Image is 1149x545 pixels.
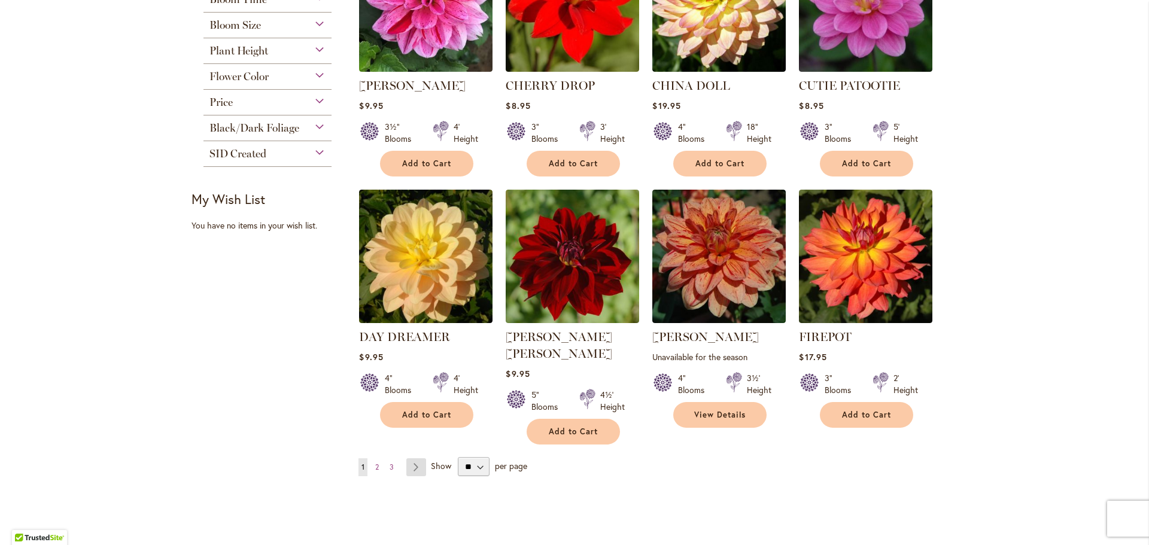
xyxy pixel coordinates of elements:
[506,368,530,379] span: $9.95
[673,402,767,428] a: View Details
[380,402,473,428] button: Add to Cart
[431,460,451,471] span: Show
[893,372,918,396] div: 2' Height
[454,372,478,396] div: 4' Height
[191,220,351,232] div: You have no items in your wish list.
[652,78,730,93] a: CHINA DOLL
[531,389,565,413] div: 5" Blooms
[454,121,478,145] div: 4' Height
[549,427,598,437] span: Add to Cart
[375,462,379,471] span: 2
[825,372,858,396] div: 3" Blooms
[825,121,858,145] div: 3" Blooms
[209,121,299,135] span: Black/Dark Foliage
[402,159,451,169] span: Add to Cart
[359,351,383,363] span: $9.95
[506,314,639,325] a: DEBORA RENAE
[209,147,266,160] span: SID Created
[678,121,712,145] div: 4" Blooms
[506,78,595,93] a: CHERRY DROP
[359,330,450,344] a: DAY DREAMER
[359,63,493,74] a: CHA CHING
[372,458,382,476] a: 2
[799,100,823,111] span: $8.95
[799,330,852,344] a: FIREPOT
[387,458,397,476] a: 3
[652,63,786,74] a: CHINA DOLL
[652,351,786,363] p: Unavailable for the season
[652,100,680,111] span: $19.95
[385,372,418,396] div: 4" Blooms
[678,372,712,396] div: 4" Blooms
[695,159,744,169] span: Add to Cart
[652,190,786,323] img: Elijah Mason
[9,503,42,536] iframe: Launch Accessibility Center
[495,460,527,471] span: per page
[799,63,932,74] a: CUTIE PATOOTIE
[209,44,268,57] span: Plant Height
[359,190,493,323] img: DAY DREAMER
[799,78,900,93] a: CUTIE PATOOTIE
[747,121,771,145] div: 18" Height
[506,100,530,111] span: $8.95
[820,151,913,176] button: Add to Cart
[390,462,394,471] span: 3
[506,190,639,323] img: DEBORA RENAE
[506,63,639,74] a: CHERRY DROP
[531,121,565,145] div: 3" Blooms
[209,70,269,83] span: Flower Color
[209,19,261,32] span: Bloom Size
[694,410,746,420] span: View Details
[380,151,473,176] button: Add to Cart
[527,419,620,444] button: Add to Cart
[506,330,612,361] a: [PERSON_NAME] [PERSON_NAME]
[359,78,466,93] a: [PERSON_NAME]
[842,159,891,169] span: Add to Cart
[820,402,913,428] button: Add to Cart
[799,351,826,363] span: $17.95
[799,190,932,323] img: FIREPOT
[842,410,891,420] span: Add to Cart
[359,100,383,111] span: $9.95
[799,314,932,325] a: FIREPOT
[747,372,771,396] div: 3½' Height
[600,389,625,413] div: 4½' Height
[893,121,918,145] div: 5' Height
[652,314,786,325] a: Elijah Mason
[361,462,364,471] span: 1
[359,314,493,325] a: DAY DREAMER
[191,190,265,208] strong: My Wish List
[402,410,451,420] span: Add to Cart
[527,151,620,176] button: Add to Cart
[673,151,767,176] button: Add to Cart
[385,121,418,145] div: 3½" Blooms
[209,96,233,109] span: Price
[600,121,625,145] div: 3' Height
[549,159,598,169] span: Add to Cart
[652,330,759,344] a: [PERSON_NAME]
